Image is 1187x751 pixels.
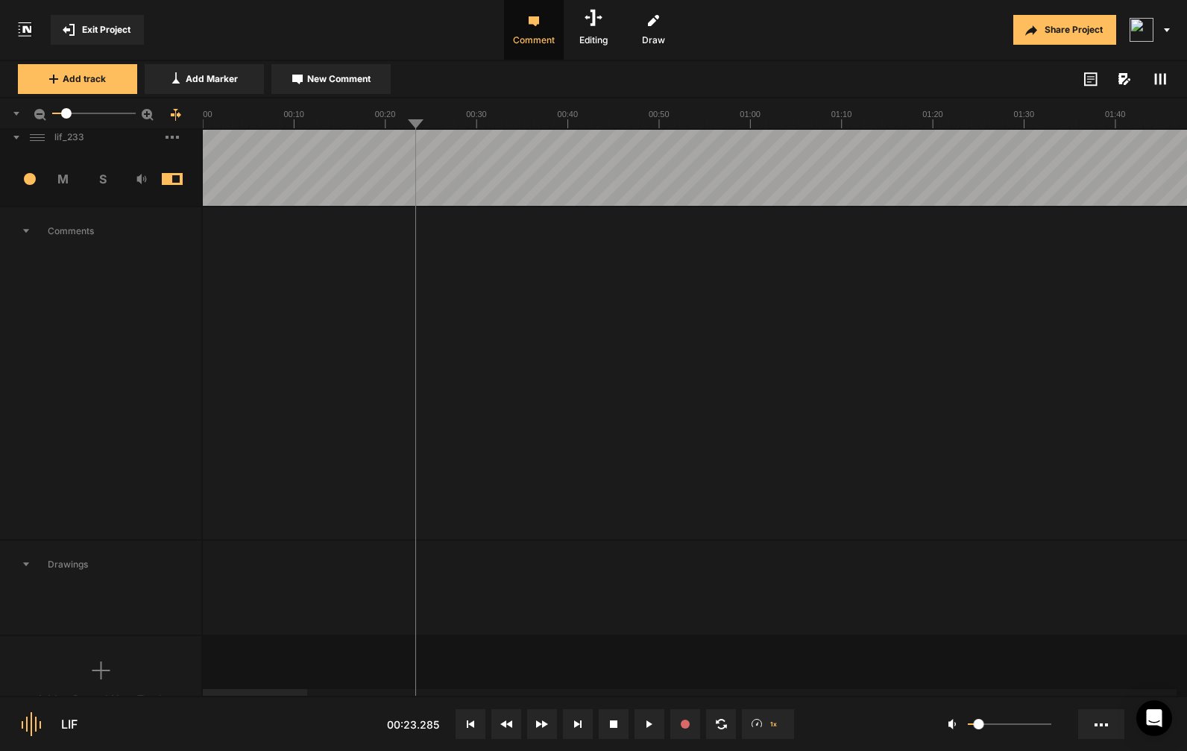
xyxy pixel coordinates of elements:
button: New Comment [271,64,391,94]
div: Open Intercom Messenger [1136,700,1172,736]
text: 00:30 [466,110,487,119]
text: 00:10 [283,110,304,119]
span: New Comment [307,72,371,86]
button: Exit Project [51,15,144,45]
span: S [83,170,122,188]
text: 01:30 [1014,110,1035,119]
span: M [44,170,84,188]
text: 01:10 [831,110,852,119]
div: LIF [61,715,78,733]
button: 1x [742,709,794,739]
span: Add track [63,72,106,86]
button: Share Project [1013,15,1116,45]
text: 01:20 [922,110,943,119]
button: Add Marker [145,64,264,94]
span: Add Marker [186,72,238,86]
text: 01:40 [1105,110,1126,119]
span: lif_233 [48,131,166,144]
span: 00:23.285 [387,718,439,731]
button: Add track [18,64,137,94]
text: 00:50 [649,110,670,119]
text: 01:00 [740,110,761,119]
text: 00:20 [375,110,396,119]
span: Exit Project [82,23,130,37]
div: Add or Record New Track [37,691,165,707]
text: 00:40 [558,110,579,119]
